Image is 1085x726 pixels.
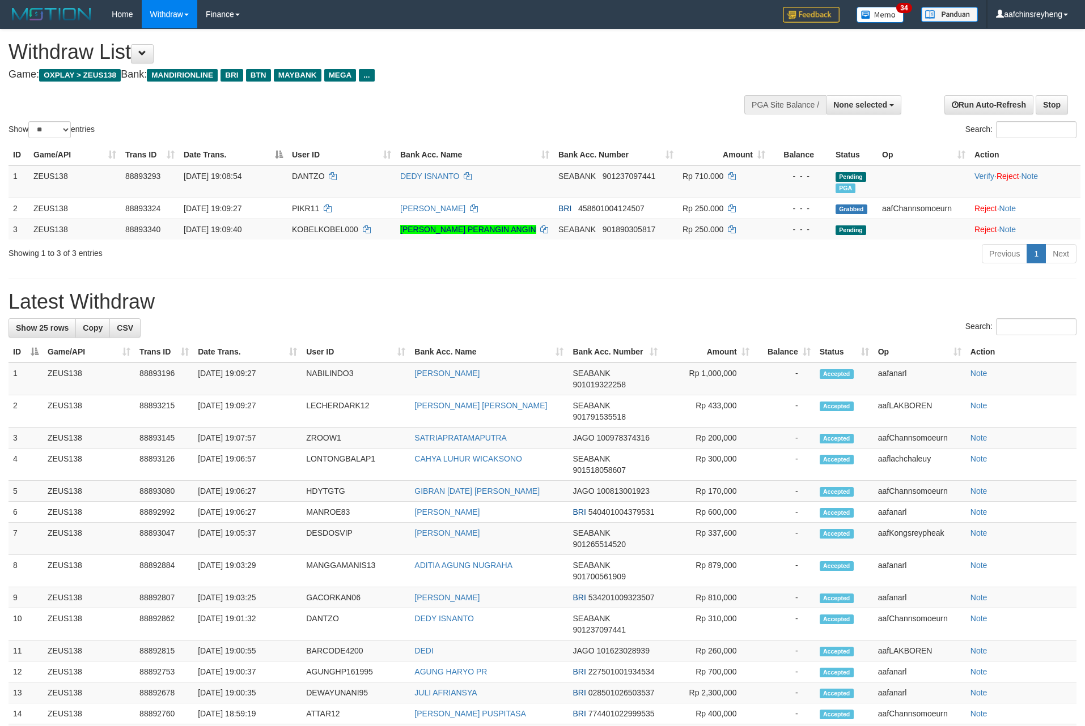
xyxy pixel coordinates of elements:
[970,486,987,496] a: Note
[999,204,1016,213] a: Note
[970,709,987,718] a: Note
[970,219,1080,240] td: ·
[974,225,997,234] a: Reject
[9,481,43,502] td: 5
[878,198,970,219] td: aafChannsomoeurn
[414,369,480,378] a: [PERSON_NAME]
[193,555,302,587] td: [DATE] 19:03:29
[573,401,610,410] span: SEABANK
[573,380,625,389] span: Copy 901019322258 to clipboard
[573,486,594,496] span: JAGO
[878,144,970,165] th: Op: activate to sort column ascending
[683,225,723,234] span: Rp 250.000
[28,121,71,138] select: Showentries
[135,703,193,724] td: 88892760
[121,144,179,165] th: Trans ID: activate to sort column ascending
[573,572,625,581] span: Copy 901700561909 to clipboard
[970,198,1080,219] td: ·
[874,555,966,587] td: aafanarl
[396,144,554,165] th: Bank Acc. Name: activate to sort column ascending
[9,587,43,608] td: 9
[754,523,815,555] td: -
[75,318,110,338] a: Copy
[970,144,1080,165] th: Action
[603,172,655,181] span: Copy 901237097441 to clipboard
[874,449,966,481] td: aaflachchaleuy
[302,523,410,555] td: DESDOSVIP
[597,486,650,496] span: Copy 100813001923 to clipboard
[193,608,302,640] td: [DATE] 19:01:32
[820,647,854,656] span: Accepted
[9,243,444,259] div: Showing 1 to 3 of 3 entries
[9,703,43,724] td: 14
[573,625,625,634] span: Copy 901237097441 to clipboard
[874,523,966,555] td: aafKongsreypheak
[43,395,135,428] td: ZEUS138
[324,69,357,82] span: MEGA
[662,682,754,703] td: Rp 2,300,000
[588,667,655,676] span: Copy 227501001934534 to clipboard
[588,507,655,516] span: Copy 540401004379531 to clipboard
[558,225,596,234] span: SEABANK
[29,144,121,165] th: Game/API: activate to sort column ascending
[662,703,754,724] td: Rp 400,000
[302,395,410,428] td: LECHERDARK12
[831,144,878,165] th: Status
[573,454,610,463] span: SEABANK
[414,561,512,570] a: ADITIA AGUNG NUGRAHA
[1045,244,1076,263] a: Next
[774,170,827,182] div: - - -
[603,225,655,234] span: Copy 901890305817 to clipboard
[662,587,754,608] td: Rp 810,000
[970,561,987,570] a: Note
[662,481,754,502] td: Rp 170,000
[573,561,610,570] span: SEABANK
[414,401,547,410] a: [PERSON_NAME] [PERSON_NAME]
[573,540,625,549] span: Copy 901265514520 to clipboard
[1027,244,1046,263] a: 1
[970,688,987,697] a: Note
[754,341,815,362] th: Balance: activate to sort column ascending
[568,341,662,362] th: Bank Acc. Number: activate to sort column ascending
[754,502,815,523] td: -
[774,224,827,235] div: - - -
[135,449,193,481] td: 88893126
[39,69,121,82] span: OXPLAY > ZEUS138
[9,6,95,23] img: MOTION_logo.png
[820,668,854,677] span: Accepted
[820,593,854,603] span: Accepted
[820,614,854,624] span: Accepted
[193,523,302,555] td: [DATE] 19:05:37
[302,555,410,587] td: MANGGAMANIS13
[135,362,193,395] td: 88893196
[820,689,854,698] span: Accepted
[588,593,655,602] span: Copy 534201009323507 to clipboard
[754,682,815,703] td: -
[135,428,193,449] td: 88893145
[43,362,135,395] td: ZEUS138
[662,395,754,428] td: Rp 433,000
[29,219,121,240] td: ZEUS138
[43,640,135,661] td: ZEUS138
[820,369,854,379] span: Accepted
[9,165,29,198] td: 1
[833,100,887,109] span: None selected
[874,502,966,523] td: aafanarl
[996,121,1076,138] input: Search:
[965,121,1076,138] label: Search:
[997,172,1019,181] a: Reject
[83,323,103,332] span: Copy
[246,69,271,82] span: BTN
[400,204,465,213] a: [PERSON_NAME]
[683,204,723,213] span: Rp 250.000
[944,95,1033,114] a: Run Auto-Refresh
[662,428,754,449] td: Rp 200,000
[414,646,433,655] a: DEDI
[43,481,135,502] td: ZEUS138
[9,661,43,682] td: 12
[29,198,121,219] td: ZEUS138
[874,428,966,449] td: aafChannsomoeurn
[9,69,712,80] h4: Game: Bank:
[193,661,302,682] td: [DATE] 19:00:37
[9,41,712,63] h1: Withdraw List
